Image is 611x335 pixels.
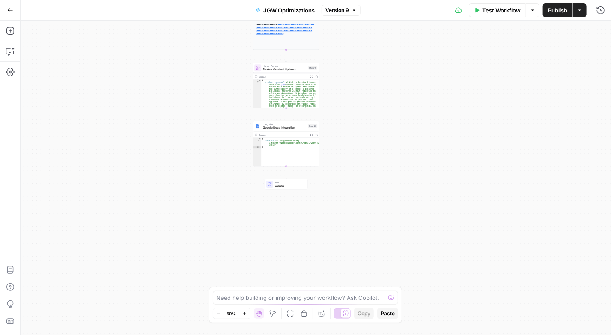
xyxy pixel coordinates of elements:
[253,79,261,81] div: 1
[259,79,261,81] span: Toggle code folding, rows 1 through 3
[358,310,370,317] span: Copy
[377,308,398,319] button: Paste
[259,138,261,140] span: Toggle code folding, rows 1 through 3
[263,6,315,15] span: JGW Optimizations
[253,121,319,166] div: IntegrationGoogle Docs IntegrationStep 25Output{ "file_url":"[URL][DOMAIN_NAME] /1N4sknhTwN5B5eqi...
[381,310,395,317] span: Paste
[548,6,567,15] span: Publish
[308,66,317,70] div: Step 19
[263,126,306,130] span: Google Docs Integration
[275,181,304,184] span: End
[263,123,306,126] span: Integration
[253,63,319,108] div: Human ReviewReview Content UpdatesStep 19Output{ "content_updates":"# What is Passive Liveness De...
[286,50,287,62] g: Edge from step_24 to step_19
[259,133,307,137] div: Output
[286,166,287,179] g: Edge from step_25 to end
[256,124,260,128] img: Instagram%20post%20-%201%201.png
[253,146,261,148] div: 3
[259,75,307,78] div: Output
[253,138,261,140] div: 1
[227,310,236,317] span: 50%
[469,3,526,17] button: Test Workflow
[250,3,320,17] button: JGW Optimizations
[253,179,319,189] div: EndOutput
[482,6,521,15] span: Test Workflow
[322,5,361,16] button: Version 9
[354,308,374,319] button: Copy
[263,64,307,68] span: Human Review
[275,184,304,188] span: Output
[263,67,307,72] span: Review Content Updates
[325,6,349,14] span: Version 9
[253,140,261,146] div: 2
[543,3,572,17] button: Publish
[308,124,317,128] div: Step 25
[286,108,287,120] g: Edge from step_19 to step_25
